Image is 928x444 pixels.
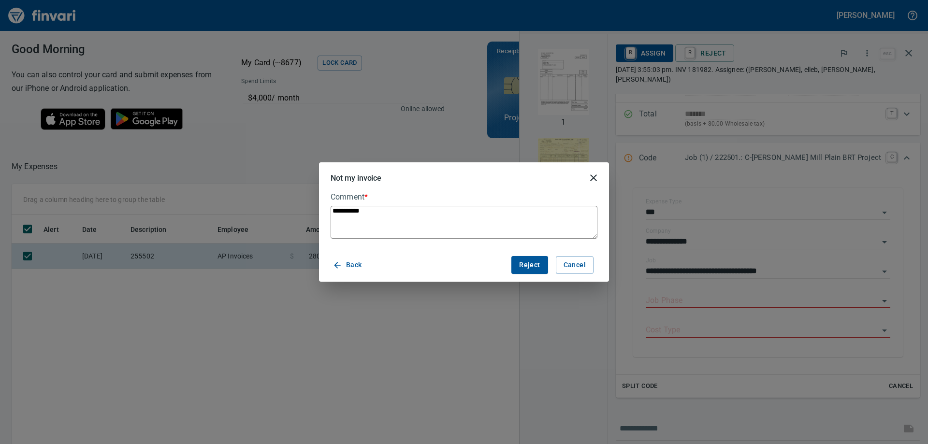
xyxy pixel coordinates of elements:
h5: Not my invoice [331,173,381,183]
span: Back [334,259,362,271]
button: Cancel [556,256,594,274]
span: Cancel [564,259,586,271]
button: Back [331,256,366,274]
span: Reject [519,259,540,271]
button: close [582,166,605,189]
label: Comment [331,193,597,201]
button: Reject [511,256,548,274]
